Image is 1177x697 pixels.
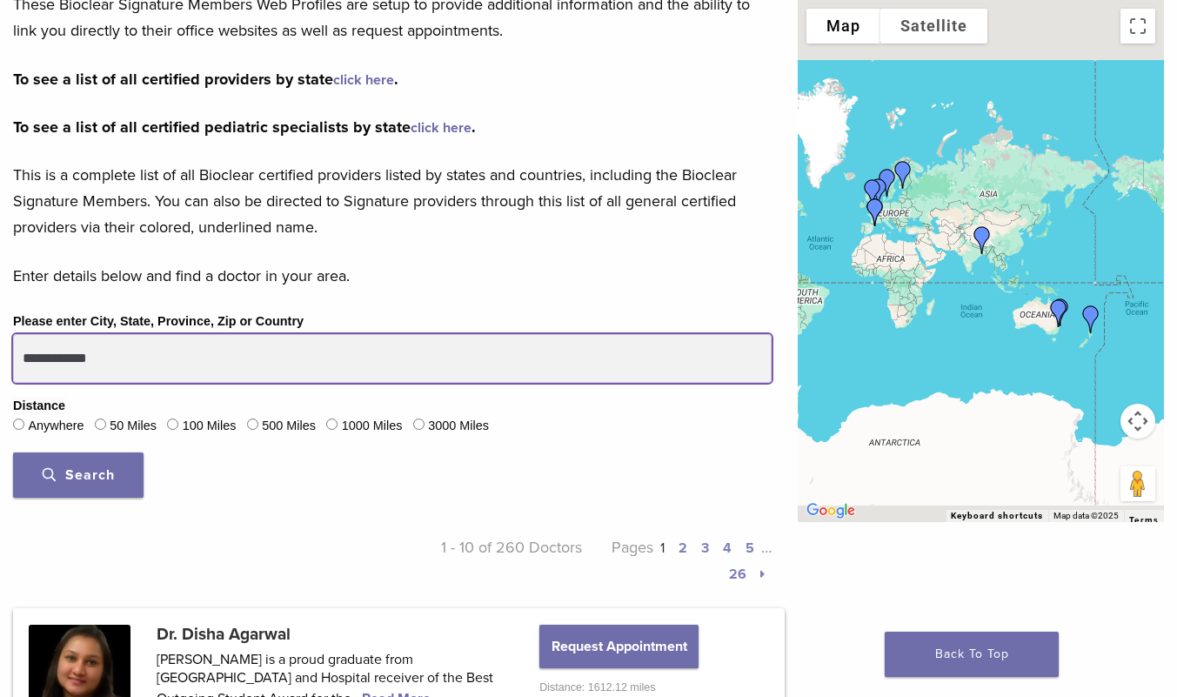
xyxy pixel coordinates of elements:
[110,417,157,436] label: 50 Miles
[13,162,772,240] p: This is a complete list of all Bioclear certified providers listed by states and countries, inclu...
[746,540,754,557] a: 5
[333,71,394,89] a: click here
[1120,404,1155,439] button: Map camera controls
[723,540,732,557] a: 4
[183,417,237,436] label: 100 Miles
[802,499,859,522] a: Open this area in Google Maps (opens a new window)
[28,417,84,436] label: Anywhere
[392,534,582,586] p: 1 - 10 of 260 Doctors
[729,566,746,583] a: 26
[880,9,987,44] button: Show satellite imagery
[802,499,859,522] img: Google
[701,540,709,557] a: 3
[428,417,489,436] label: 3000 Miles
[411,119,471,137] a: click here
[13,397,65,416] legend: Distance
[951,510,1043,522] button: Keyboard shortcuts
[13,263,772,289] p: Enter details below and find a doctor in your area.
[866,162,908,204] div: Dr. Johan Hagman
[1040,292,1081,333] div: Dr. Edward Boulton
[342,417,403,436] label: 1000 Miles
[852,172,893,214] div: Dr. Shuk Yin, Yip
[1038,292,1080,334] div: Dr. Geoffrey Wan
[13,70,398,89] strong: To see a list of all certified providers by state .
[858,171,899,213] div: Dr. Mercedes Robles-Medina
[582,534,772,586] p: Pages
[1120,9,1155,44] button: Toggle fullscreen view
[1070,298,1112,340] div: kevin tims
[13,452,144,498] button: Search
[854,191,896,233] div: Dr. Patricia Gatón
[961,219,1003,261] div: Dr. Disha Agarwal
[885,632,1059,677] a: Back To Top
[13,117,476,137] strong: To see a list of all certified pediatric specialists by state .
[1053,511,1119,520] span: Map data ©2025
[13,312,304,332] label: Please enter City, State, Province, Zip or Country
[660,540,665,557] a: 1
[806,9,880,44] button: Show street map
[761,538,772,557] span: …
[43,466,115,484] span: Search
[262,417,316,436] label: 500 Miles
[679,540,687,557] a: 2
[539,625,698,668] button: Request Appointment
[1129,515,1159,526] a: Terms (opens in new tab)
[1120,466,1155,501] button: Drag Pegman onto the map to open Street View
[882,154,924,196] div: Dr. Mikko Gustafsson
